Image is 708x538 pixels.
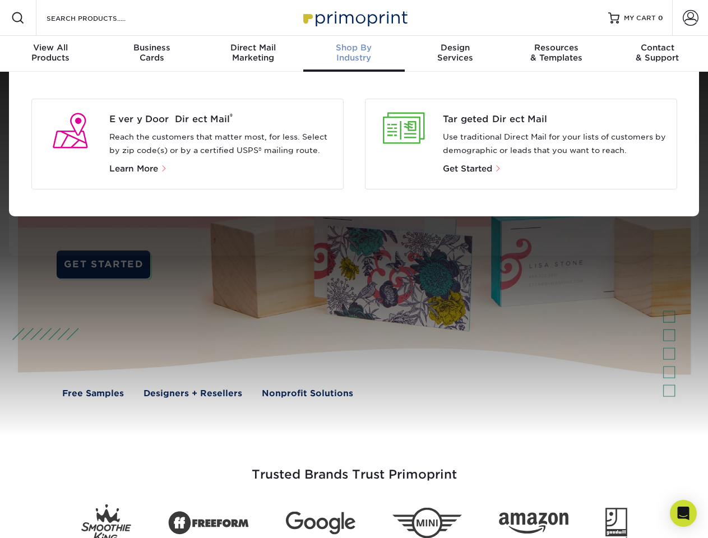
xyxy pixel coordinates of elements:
[101,43,202,63] div: Cards
[286,512,355,535] img: Google
[202,36,303,72] a: Direct MailMarketing
[230,112,233,120] sup: ®
[26,440,682,495] h3: Trusted Brands Trust Primoprint
[303,43,404,63] div: Industry
[202,43,303,63] div: Marketing
[101,36,202,72] a: BusinessCards
[607,43,708,63] div: & Support
[303,43,404,53] span: Shop By
[109,113,334,126] a: Every Door Direct Mail®
[109,165,172,173] a: Learn More
[109,131,334,157] p: Reach the customers that matter most, for less. Select by zip code(s) or by a certified USPS® mai...
[405,36,506,72] a: DesignServices
[443,113,668,126] a: Targeted Direct Mail
[109,164,158,174] span: Learn More
[506,43,607,63] div: & Templates
[298,6,410,30] img: Primoprint
[45,11,155,25] input: SEARCH PRODUCTS.....
[624,13,656,23] span: MY CART
[670,500,697,527] div: Open Intercom Messenger
[607,43,708,53] span: Contact
[101,43,202,53] span: Business
[109,113,334,126] span: Every Door Direct Mail
[607,36,708,72] a: Contact& Support
[506,36,607,72] a: Resources& Templates
[499,513,568,534] img: Amazon
[605,508,627,538] img: Goodwill
[443,131,668,157] p: Use traditional Direct Mail for your lists of customers by demographic or leads that you want to ...
[443,165,502,173] a: Get Started
[202,43,303,53] span: Direct Mail
[405,43,506,63] div: Services
[506,43,607,53] span: Resources
[443,164,492,174] span: Get Started
[275,216,425,247] a: View All Business Cards (16)
[303,36,404,72] a: Shop ByIndustry
[658,14,663,22] span: 0
[405,43,506,53] span: Design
